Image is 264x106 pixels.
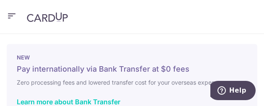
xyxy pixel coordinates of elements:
[17,98,120,106] a: Learn more about Bank Transfer
[210,81,256,102] iframe: Opens a widget where you can find more information
[17,54,247,61] p: NEW
[27,12,68,22] img: CardUp
[17,78,247,88] h6: Zero processing fees and lowered transfer cost for your overseas expenses
[17,64,247,74] h5: Pay internationally via Bank Transfer at $0 fees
